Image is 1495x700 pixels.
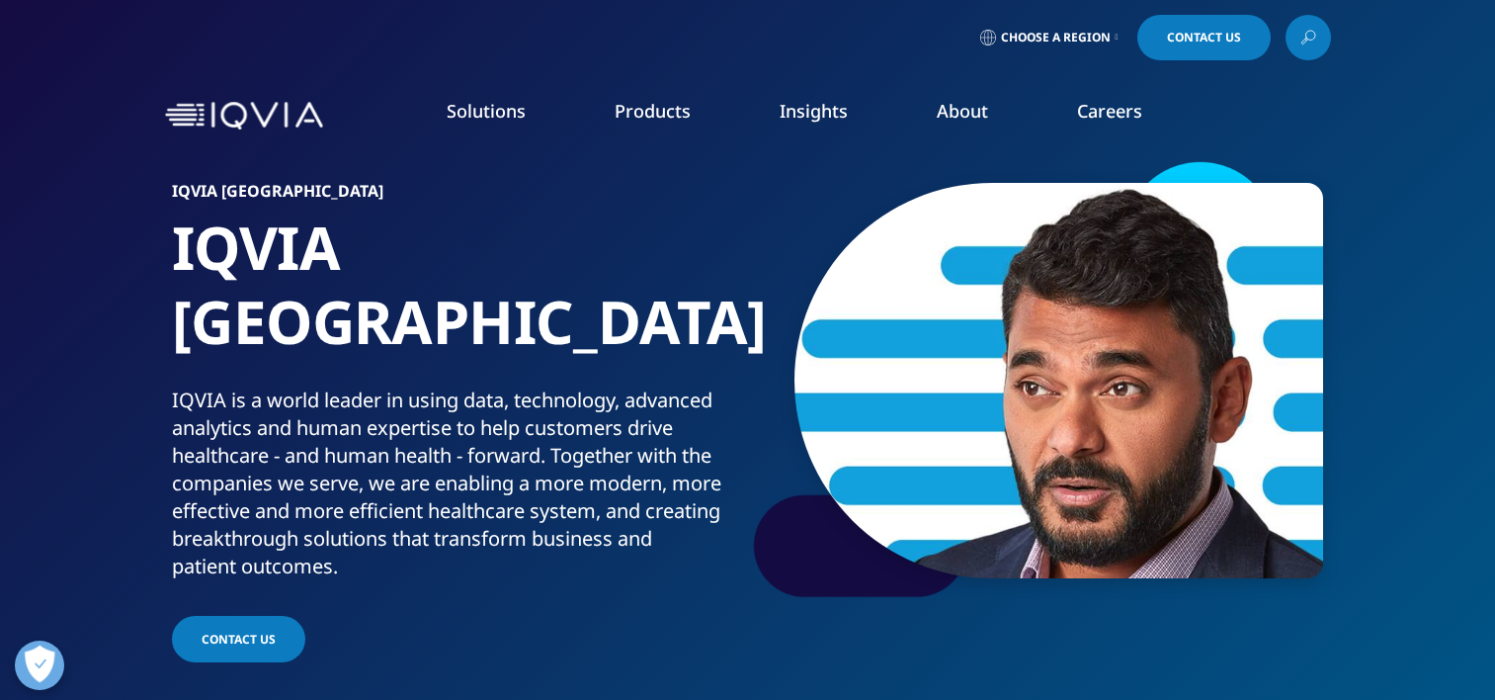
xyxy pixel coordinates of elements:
button: Open Preferences [15,641,64,690]
span: Contact Us [1167,32,1241,44]
a: About [937,99,988,123]
a: CONTACT US [172,616,305,662]
a: Insights [780,99,848,123]
a: Solutions [447,99,526,123]
a: Contact Us [1137,15,1271,60]
span: Choose a Region [1001,30,1111,45]
div: IQVIA is a world leader in using data, technology, advanced analytics and human expertise to help... [172,387,740,580]
a: Careers [1077,99,1142,123]
h6: IQVIA [GEOGRAPHIC_DATA] [172,183,740,211]
a: Products [615,99,691,123]
span: CONTACT US [202,631,276,648]
nav: Primary [331,69,1331,162]
img: IQVIA Healthcare Information Technology and Pharma Clinical Research Company [165,102,323,131]
img: 22_rbuportraitoption.jpg [794,183,1323,578]
h1: IQVIA [GEOGRAPHIC_DATA] [172,211,740,387]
